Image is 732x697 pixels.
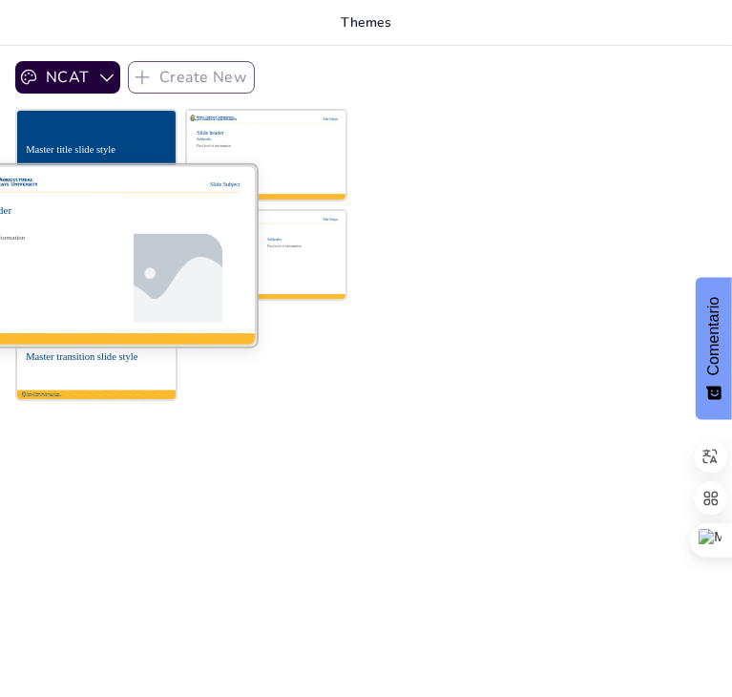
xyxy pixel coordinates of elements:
[705,297,722,376] font: Comentario
[26,350,167,362] div: Master transition slide style
[128,61,256,94] button: Create New
[197,130,337,137] div: Slide header
[197,237,261,241] div: Subheader
[197,137,337,141] div: Subheader
[15,61,120,94] button: NCAT
[293,218,338,221] div: Slide Subject
[197,229,338,236] div: Slide header
[197,244,261,248] div: First level of information
[26,144,167,156] div: Master title slide style
[696,278,732,420] button: Comentarios - Mostrar encuesta
[267,237,332,241] div: Subheader
[197,144,337,148] div: First level of information
[151,181,241,188] div: Slide Subject
[293,118,338,121] div: Slide Subject
[267,244,325,248] div: First level of information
